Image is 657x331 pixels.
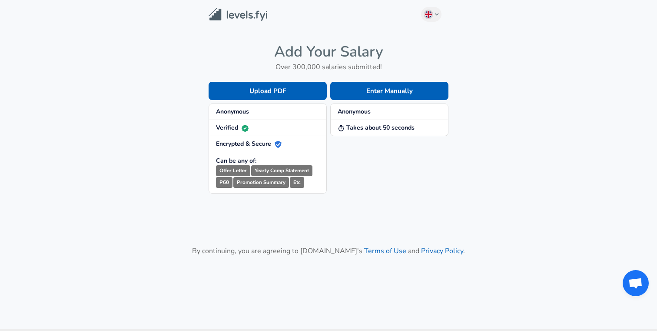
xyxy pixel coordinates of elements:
[338,107,371,116] strong: Anonymous
[209,61,448,73] h6: Over 300,000 salaries submitted!
[216,107,249,116] strong: Anonymous
[425,11,432,18] img: English (UK)
[233,177,289,188] small: Promotion Summary
[216,165,250,176] small: Offer Letter
[216,124,249,132] strong: Verified
[364,246,406,256] a: Terms of Use
[421,7,442,22] button: English (UK)
[216,177,232,188] small: P60
[338,124,415,132] strong: Takes about 50 seconds
[251,165,312,176] small: Yearly Comp Statement
[330,82,448,100] button: Enter Manually
[216,140,282,148] strong: Encrypted & Secure
[209,8,267,21] img: Levels.fyi
[290,177,304,188] small: Etc
[209,43,448,61] h4: Add Your Salary
[421,246,463,256] a: Privacy Policy
[216,157,256,165] strong: Can be any of:
[623,270,649,296] div: Open chat
[209,82,327,100] button: Upload PDF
